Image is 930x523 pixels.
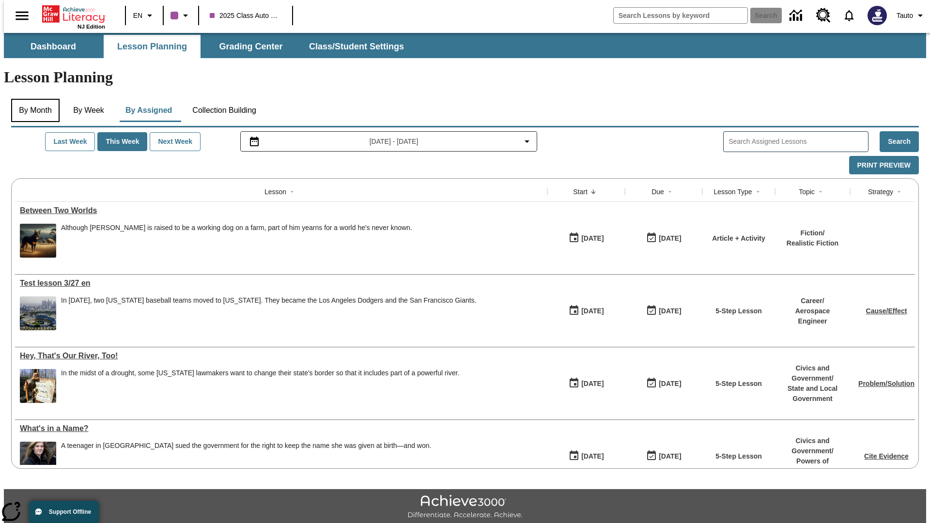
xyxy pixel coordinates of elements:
div: In the midst of a drought, some Georgia lawmakers want to change their state's border so that it ... [61,369,459,403]
span: EN [133,11,142,21]
a: Cite Evidence [864,452,909,460]
div: Topic [799,187,815,197]
input: search field [614,8,747,23]
button: Search [880,131,919,152]
button: Class/Student Settings [301,35,412,58]
div: Although Chip is raised to be a working dog on a farm, part of him yearns for a world he's never ... [61,224,412,258]
p: 5-Step Lesson [715,306,762,316]
button: Sort [815,186,826,198]
p: Article + Activity [712,233,765,244]
div: A teenager in [GEOGRAPHIC_DATA] sued the government for the right to keep the name she was given ... [61,442,431,450]
button: Sort [752,186,764,198]
button: Lesson Planning [104,35,201,58]
a: Between Two Worlds, Lessons [20,206,542,215]
div: [DATE] [659,378,681,390]
img: Avatar [868,6,887,25]
div: Home [42,3,105,30]
div: [DATE] [581,305,604,317]
div: In [DATE], two [US_STATE] baseball teams moved to [US_STATE]. They became the Los Angeles Dodgers... [61,296,477,305]
button: 08/21/25: Last day the lesson can be accessed [643,302,684,320]
button: Profile/Settings [893,7,930,24]
button: Select a new avatar [862,3,893,28]
a: Resource Center, Will open in new tab [810,2,837,29]
a: What's in a Name? , Lessons [20,424,542,433]
button: Sort [893,186,905,198]
div: Test lesson 3/27 en [20,279,542,288]
p: State and Local Government [780,384,845,404]
button: Collection Building [185,99,264,122]
p: Civics and Government / [780,363,845,384]
p: 5-Step Lesson [715,379,762,389]
div: [DATE] [659,305,681,317]
button: Print Preview [849,156,919,175]
p: Aerospace Engineer [780,306,845,326]
button: Sort [286,186,298,198]
a: Home [42,4,105,24]
a: Cause/Effect [866,307,907,315]
p: Powers of Government [780,456,845,477]
p: 5-Step Lesson [715,451,762,461]
div: Lesson Type [713,187,752,197]
input: Search Assigned Lessons [728,135,868,149]
svg: Collapse Date Range Filter [521,136,533,147]
div: In the midst of a drought, some [US_STATE] lawmakers want to change their state's border so that ... [61,369,459,377]
button: Support Offline [29,501,99,523]
button: Open side menu [8,1,36,30]
span: Support Offline [49,508,91,515]
span: 2025 Class Auto Grade 13 [210,11,281,21]
div: [DATE] [659,232,681,245]
button: Dashboard [5,35,102,58]
div: Strategy [868,187,893,197]
button: By Month [11,99,60,122]
button: Sort [588,186,599,198]
p: Career / [780,296,845,306]
button: Language: EN, Select a language [129,7,160,24]
div: Start [573,187,588,197]
button: 08/21/25: First time the lesson was available [565,229,607,247]
a: Data Center [784,2,810,29]
img: Achieve3000 Differentiate Accelerate Achieve [407,495,523,520]
div: Lesson [264,187,286,197]
div: A teenager in Iceland sued the government for the right to keep the name she was given at birth—a... [61,442,431,476]
div: [DATE] [581,450,604,462]
p: Civics and Government / [780,436,845,456]
a: Hey, That's Our River, Too!, Lessons [20,352,542,360]
div: [DATE] [581,378,604,390]
div: [DATE] [659,450,681,462]
button: This Week [97,132,147,151]
div: SubNavbar [4,33,926,58]
button: Class color is purple. Change class color [167,7,195,24]
button: 08/18/25: First time the lesson was available [565,447,607,465]
div: SubNavbar [4,35,413,58]
a: Test lesson 3/27 en, Lessons [20,279,542,288]
div: What's in a Name? [20,424,542,433]
button: 08/19/25: Last day the lesson can be accessed [643,447,684,465]
span: [DATE] - [DATE] [370,137,418,147]
button: By Week [64,99,113,122]
button: 08/20/25: First time the lesson was available [565,374,607,393]
button: 08/21/25: Last day the lesson can be accessed [643,374,684,393]
p: Realistic Fiction [787,238,838,248]
a: Problem/Solution [858,380,914,387]
button: Last Week [45,132,95,151]
div: Although [PERSON_NAME] is raised to be a working dog on a farm, part of him yearns for a world he... [61,224,412,232]
div: [DATE] [581,232,604,245]
span: Tauto [897,11,913,21]
button: 08/21/25: First time the lesson was available [565,302,607,320]
button: 08/21/25: Last day the lesson can be accessed [643,229,684,247]
div: Hey, That's Our River, Too! [20,352,542,360]
div: Due [651,187,664,197]
button: Grading Center [202,35,299,58]
h1: Lesson Planning [4,68,926,86]
div: Between Two Worlds [20,206,542,215]
div: In 1958, two New York baseball teams moved to California. They became the Los Angeles Dodgers and... [61,296,477,330]
img: Blaer Bjarkardottir smiling and posing. [20,442,56,476]
img: Dodgers stadium. [20,296,56,330]
img: A dog with dark fur and light tan markings looks off into the distance while sheep graze in the b... [20,224,56,258]
p: Fiction / [787,228,838,238]
span: NJ Edition [77,24,105,30]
